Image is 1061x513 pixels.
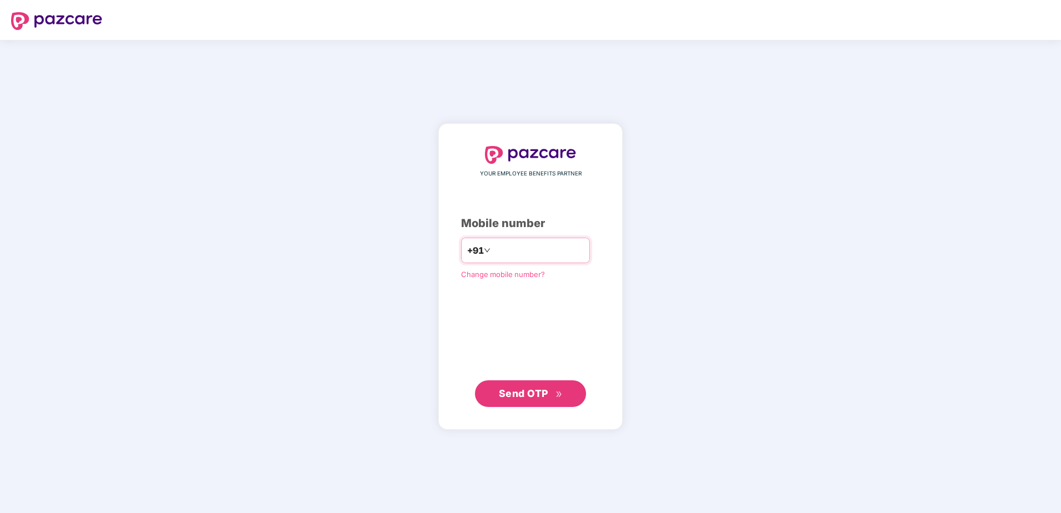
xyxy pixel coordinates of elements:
[461,270,545,279] a: Change mobile number?
[11,12,102,30] img: logo
[485,146,576,164] img: logo
[484,247,491,254] span: down
[499,388,548,399] span: Send OTP
[475,380,586,407] button: Send OTPdouble-right
[467,244,484,258] span: +91
[480,169,582,178] span: YOUR EMPLOYEE BENEFITS PARTNER
[555,391,563,398] span: double-right
[461,215,600,232] div: Mobile number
